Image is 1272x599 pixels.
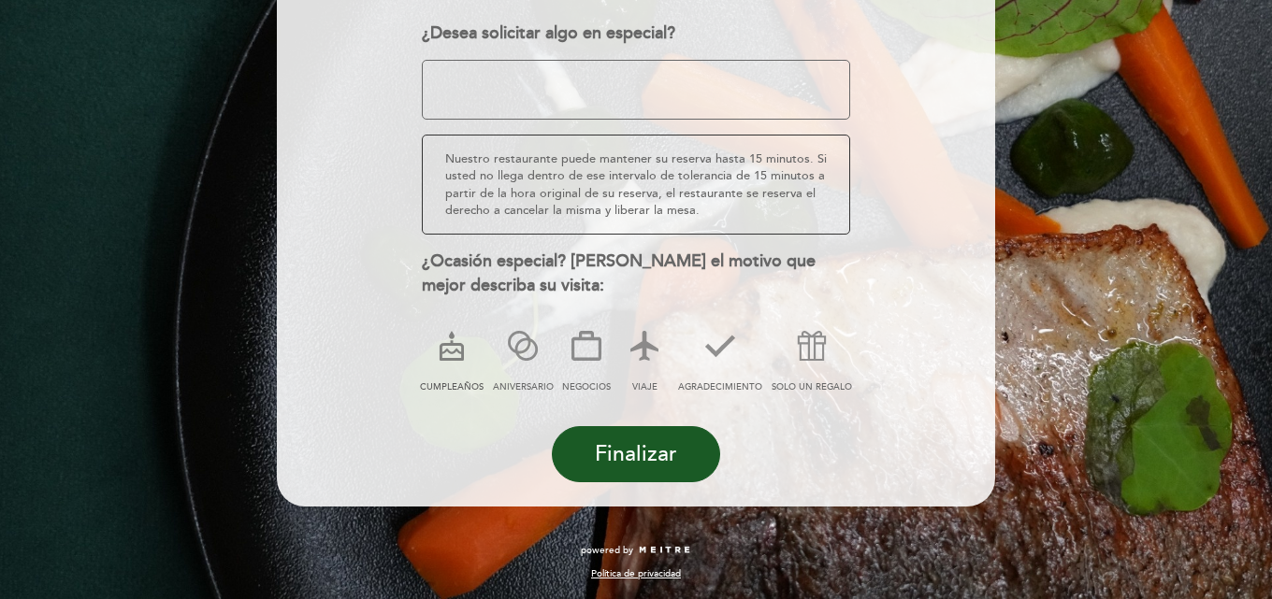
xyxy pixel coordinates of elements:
span: AGRADECIMIENTO [678,381,762,392]
div: Nuestro restaurante puede mantener su reserva hasta 15 minutos. Si usted no llega dentro de ese i... [422,135,851,235]
a: Política de privacidad [591,567,681,580]
img: MEITRE [638,546,691,555]
button: Finalizar [552,426,720,482]
span: Finalizar [595,441,677,467]
div: ¿Ocasión especial? [PERSON_NAME] el motivo que mejor describa su visita: [422,250,851,297]
div: ¿Desea solicitar algo en especial? [422,21,851,46]
span: powered by [581,544,633,557]
span: ANIVERSARIO [493,381,554,392]
a: powered by [581,544,691,557]
span: NEGOCIOS [562,381,611,392]
span: VIAJE [632,381,658,392]
span: CUMPLEAÑOS [420,381,484,392]
span: SOLO UN REGALO [772,381,852,392]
